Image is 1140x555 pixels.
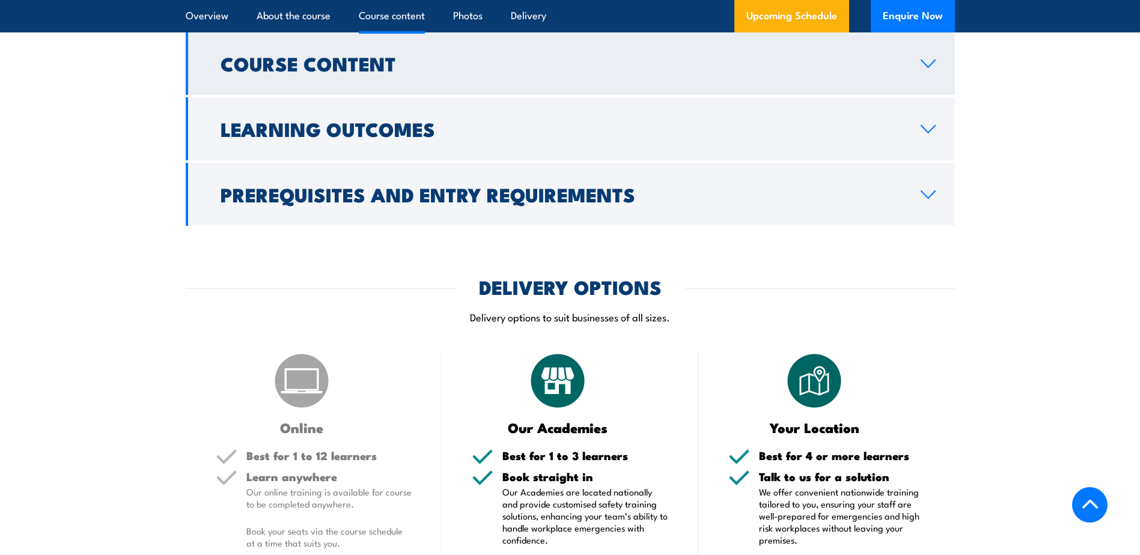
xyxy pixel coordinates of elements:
h5: Learn anywhere [246,471,412,482]
h3: Our Academies [472,420,644,434]
h5: Best for 1 to 3 learners [502,450,668,461]
h5: Book straight in [502,471,668,482]
a: Learning Outcomes [186,97,955,160]
h5: Best for 1 to 12 learners [246,450,412,461]
p: Delivery options to suit businesses of all sizes. [186,310,955,324]
a: Course Content [186,32,955,95]
h5: Talk to us for a solution [759,471,925,482]
p: Our online training is available for course to be completed anywhere. [246,486,412,510]
p: Book your seats via the course schedule at a time that suits you. [246,525,412,549]
h2: DELIVERY OPTIONS [479,278,662,295]
p: Our Academies are located nationally and provide customised safety training solutions, enhancing ... [502,486,668,546]
h2: Prerequisites and Entry Requirements [221,186,901,202]
h3: Your Location [728,420,901,434]
h2: Course Content [221,55,901,71]
h3: Online [216,420,388,434]
a: Prerequisites and Entry Requirements [186,163,955,226]
h2: Learning Outcomes [221,120,901,137]
h5: Best for 4 or more learners [759,450,925,461]
p: We offer convenient nationwide training tailored to you, ensuring your staff are well-prepared fo... [759,486,925,546]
